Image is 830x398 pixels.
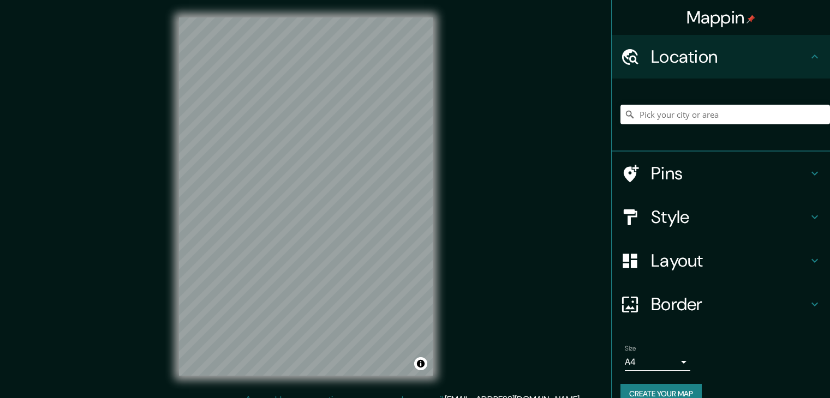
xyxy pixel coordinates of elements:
h4: Location [651,46,808,68]
div: Border [612,282,830,326]
div: A4 [625,353,690,371]
canvas: Map [179,17,433,376]
div: Location [612,35,830,79]
h4: Pins [651,162,808,184]
h4: Mappin [686,7,756,28]
div: Pins [612,152,830,195]
div: Layout [612,239,830,282]
h4: Border [651,293,808,315]
label: Size [625,344,636,353]
img: pin-icon.png [747,15,755,23]
h4: Layout [651,250,808,272]
input: Pick your city or area [620,105,830,124]
h4: Style [651,206,808,228]
button: Toggle attribution [414,357,427,370]
div: Style [612,195,830,239]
